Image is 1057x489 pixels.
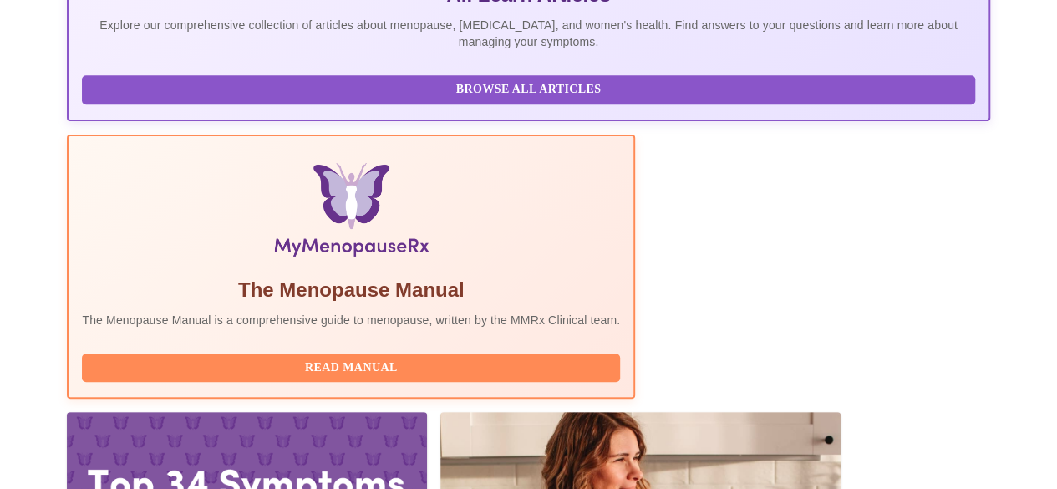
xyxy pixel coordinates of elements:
[168,163,535,263] img: Menopause Manual
[82,17,974,50] p: Explore our comprehensive collection of articles about menopause, [MEDICAL_DATA], and women's hea...
[82,277,620,303] h5: The Menopause Manual
[82,354,620,383] button: Read Manual
[82,81,978,95] a: Browse All Articles
[82,75,974,104] button: Browse All Articles
[99,358,603,379] span: Read Manual
[99,79,958,100] span: Browse All Articles
[82,312,620,329] p: The Menopause Manual is a comprehensive guide to menopause, written by the MMRx Clinical team.
[82,359,624,374] a: Read Manual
